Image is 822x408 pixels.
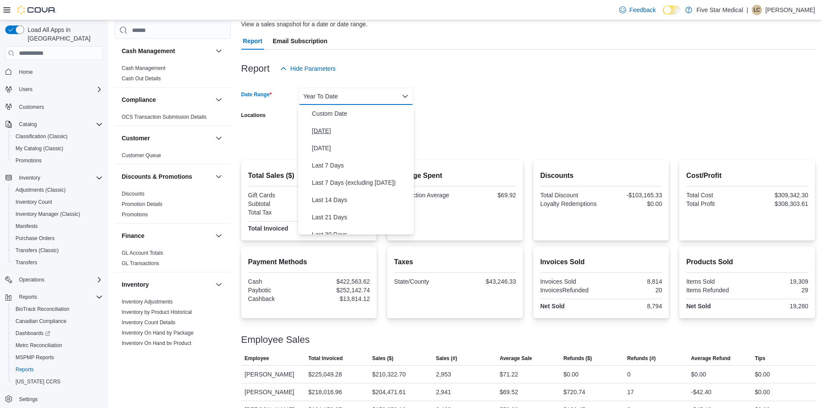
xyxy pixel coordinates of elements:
div: $422,563.62 [311,278,370,285]
span: Average Refund [691,355,731,362]
button: Purchase Orders [9,232,106,244]
div: 20 [603,287,662,294]
div: $71.22 [500,369,518,380]
label: Date Range [241,91,272,98]
div: Cashback [248,295,307,302]
span: Transfers [16,259,37,266]
h3: Compliance [122,95,156,104]
div: Gift Cards [248,192,307,199]
div: $225,049.28 [309,369,342,380]
span: Inventory by Product Historical [122,309,192,316]
span: Cash Management [122,65,165,72]
a: BioTrack Reconciliation [12,304,73,314]
h2: Total Sales ($) [248,171,370,181]
div: Total Discount [540,192,599,199]
div: Items Sold [686,278,745,285]
button: My Catalog (Classic) [9,142,106,155]
p: | [746,5,748,15]
a: Dashboards [9,327,106,339]
div: $0.00 [755,387,770,397]
span: Promotion Details [122,201,163,208]
button: Inventory Manager (Classic) [9,208,106,220]
a: Inventory On Hand by Package [122,330,194,336]
div: Items Refunded [686,287,745,294]
button: Finance [122,231,212,240]
a: Inventory Count [12,197,56,207]
button: Reports [9,364,106,376]
p: [PERSON_NAME] [765,5,815,15]
div: 2,953 [436,369,451,380]
button: Inventory [2,172,106,184]
span: Inventory Count [12,197,103,207]
button: Users [2,83,106,95]
button: Finance [214,231,224,241]
span: Refunds (#) [627,355,656,362]
div: $69.92 [457,192,516,199]
button: Classification (Classic) [9,130,106,142]
button: Inventory [214,279,224,290]
span: Inventory Count Details [122,319,176,326]
span: LC [753,5,760,15]
div: 8,814 [603,278,662,285]
span: Customers [16,101,103,112]
button: [US_STATE] CCRS [9,376,106,388]
h2: Taxes [394,257,516,267]
a: Adjustments (Classic) [12,185,69,195]
button: Discounts & Promotions [214,171,224,182]
span: Last 7 Days (excluding [DATE]) [312,177,410,188]
a: Discounts [122,191,145,197]
a: Canadian Compliance [12,316,70,326]
div: $0.00 [691,369,706,380]
h3: Employee Sales [241,335,310,345]
span: Customers [19,104,44,111]
span: Metrc Reconciliation [16,342,62,349]
div: Subtotal [248,200,307,207]
button: Settings [2,393,106,405]
div: $43,246.33 [457,278,516,285]
a: Feedback [616,1,659,19]
button: Reports [2,291,106,303]
div: $308,303.61 [749,200,808,207]
a: Settings [16,394,41,405]
a: Customers [16,102,47,112]
button: Adjustments (Classic) [9,184,106,196]
span: [US_STATE] CCRS [16,378,60,385]
div: 0 [627,369,631,380]
span: Customer Queue [122,152,161,159]
button: Users [16,84,36,95]
div: $0.00 [755,369,770,380]
span: Catalog [16,119,103,130]
span: Load All Apps in [GEOGRAPHIC_DATA] [24,25,103,43]
button: Inventory [122,280,212,289]
h2: Payment Methods [248,257,370,267]
a: Inventory by Product Historical [122,309,192,315]
span: BioTrack Reconciliation [12,304,103,314]
button: Catalog [2,118,106,130]
div: 19,280 [749,303,808,310]
button: Transfers (Classic) [9,244,106,256]
span: GL Account Totals [122,250,163,256]
h3: Inventory [122,280,149,289]
span: BioTrack Reconciliation [16,306,69,313]
a: OCS Transaction Submission Details [122,114,207,120]
span: Inventory On Hand by Package [122,329,194,336]
span: Settings [16,394,103,405]
span: Inventory Manager (Classic) [12,209,103,219]
div: Loyalty Redemptions [540,200,599,207]
h3: Customer [122,134,150,142]
span: Purchase Orders [12,233,103,244]
span: Reports [19,294,37,300]
span: Email Subscription [273,32,328,50]
span: [DATE] [312,126,410,136]
a: Promotions [12,155,45,166]
div: Finance [115,248,231,272]
a: My Catalog (Classic) [12,143,67,154]
div: $309,342.30 [749,192,808,199]
a: Manifests [12,221,41,231]
h2: Invoices Sold [540,257,662,267]
span: Inventory [19,174,40,181]
a: GL Transactions [122,260,159,266]
span: Classification (Classic) [12,131,103,142]
span: MSPMP Reports [16,354,54,361]
span: Settings [19,396,38,403]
